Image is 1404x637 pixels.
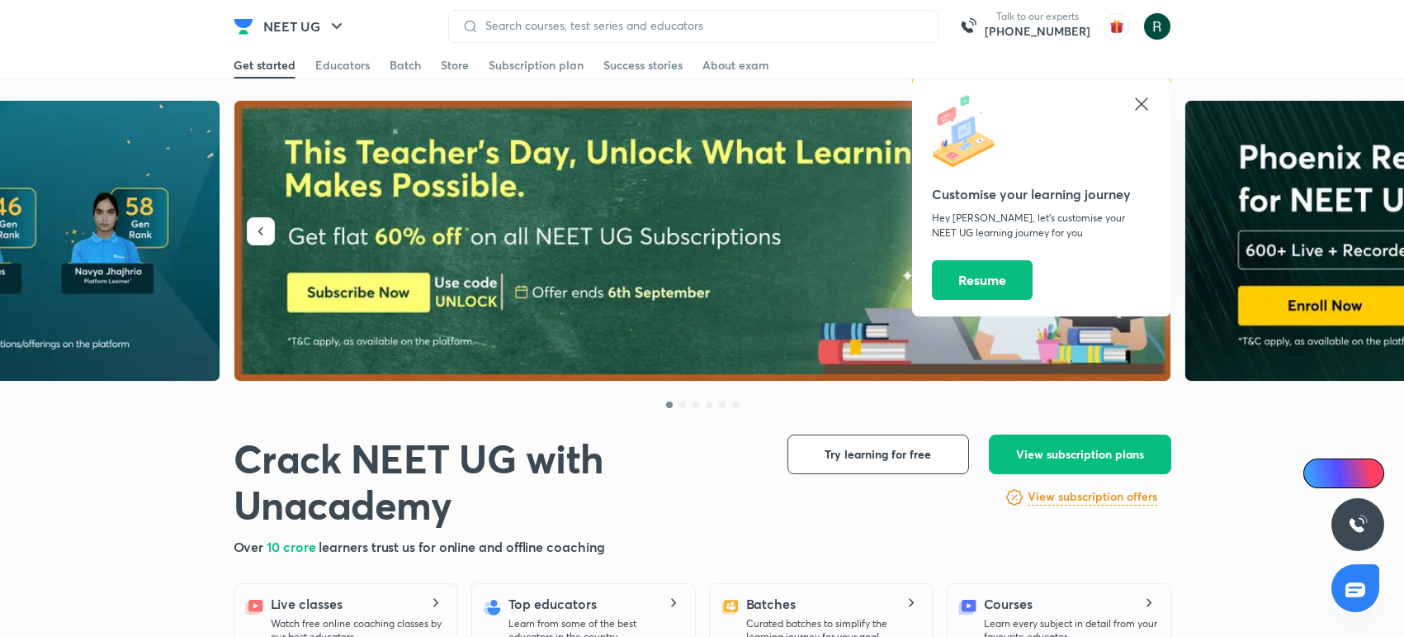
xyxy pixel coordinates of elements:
a: View subscription offers [1028,487,1157,507]
a: Educators [315,52,370,78]
a: Subscription plan [489,52,584,78]
a: Get started [234,52,295,78]
button: Resume [932,260,1033,300]
a: Batch [390,52,421,78]
div: Get started [234,57,295,74]
img: Khushi Gupta [1143,12,1171,40]
img: icon [932,94,1006,169]
h6: View subscription offers [1028,488,1157,506]
h5: Top educators [508,594,597,614]
button: View subscription plans [989,435,1171,474]
span: 10 crore [267,538,319,555]
span: Over [234,538,267,555]
div: Batch [390,57,421,74]
button: NEET UG [253,10,357,43]
div: About exam [702,57,769,74]
a: Success stories [603,52,683,78]
span: Ai Doubts [1331,467,1374,480]
img: ttu [1348,515,1368,535]
h5: Customise your learning journey [932,184,1151,204]
a: About exam [702,52,769,78]
button: Try learning for free [787,435,969,474]
div: Store [441,57,469,74]
a: [PHONE_NUMBER] [985,23,1090,40]
img: avatar [1104,13,1130,40]
a: Ai Doubts [1303,459,1384,488]
p: Hey [PERSON_NAME], let’s customise your NEET UG learning journey for you [932,211,1151,240]
input: Search courses, test series and educators [479,19,924,32]
img: Company Logo [234,17,253,36]
h1: Crack NEET UG with Unacademy [234,435,761,527]
a: Store [441,52,469,78]
h5: Batches [746,594,796,614]
span: Try learning for free [825,446,931,463]
p: Talk to our experts [985,10,1090,23]
span: learners trust us for online and offline coaching [319,538,604,555]
div: Subscription plan [489,57,584,74]
h5: Live classes [271,594,343,614]
div: Educators [315,57,370,74]
h5: Courses [984,594,1033,614]
img: call-us [952,10,985,43]
div: Success stories [603,57,683,74]
span: View subscription plans [1016,446,1144,463]
img: Icon [1313,467,1326,480]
